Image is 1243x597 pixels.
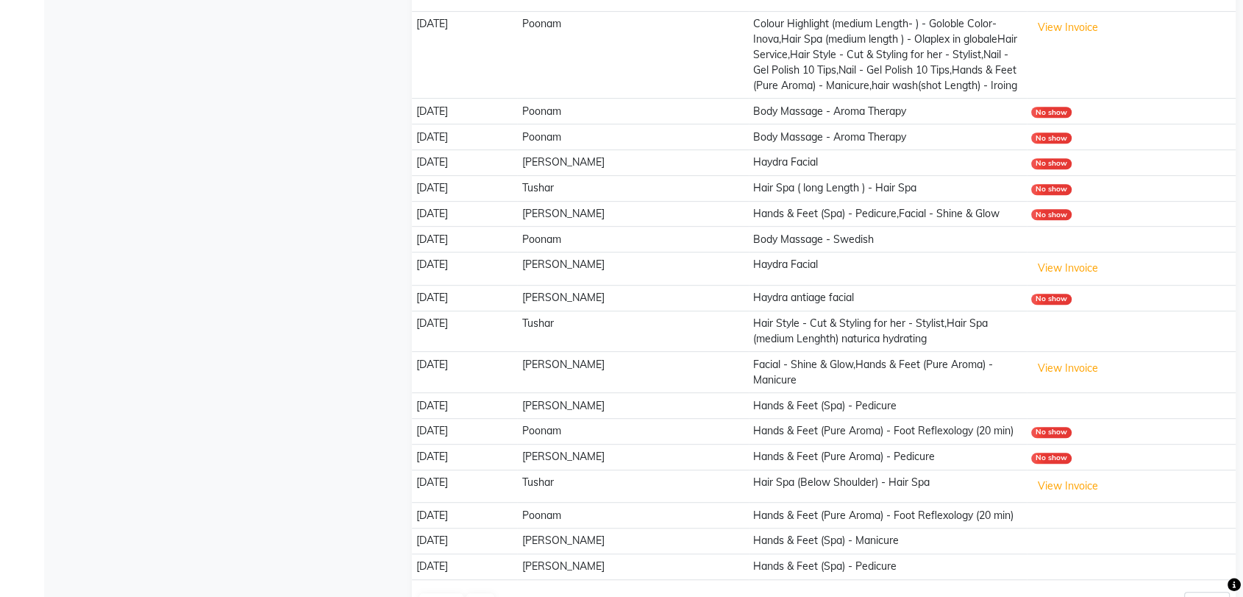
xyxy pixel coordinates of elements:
td: [DATE] [412,393,518,419]
td: [DATE] [412,175,518,201]
td: Hands & Feet (Spa) - Manicure [749,529,1027,554]
td: [PERSON_NAME] [517,393,748,419]
td: [DATE] [412,285,518,311]
td: Body Massage - Swedish [749,227,1027,252]
td: [DATE] [412,352,518,393]
div: No show [1031,158,1072,169]
td: [DATE] [412,444,518,470]
td: Hands & Feet (Pure Aroma) - Foot Reflexology (20 min) [749,503,1027,529]
td: [DATE] [412,99,518,124]
div: No show [1031,107,1072,118]
button: View Invoice [1031,357,1105,380]
td: Facial - Shine & Glow,Hands & Feet (Pure Aroma) - Manicure [749,352,1027,393]
td: [DATE] [412,554,518,579]
td: Tushar [517,470,748,503]
td: [PERSON_NAME] [517,444,748,470]
td: Tushar [517,311,748,352]
td: [PERSON_NAME] [517,554,748,579]
td: Haydra Facial [749,149,1027,175]
td: Poonam [517,503,748,529]
td: Tushar [517,175,748,201]
div: No show [1031,427,1072,438]
td: [PERSON_NAME] [517,529,748,554]
td: Poonam [517,11,748,99]
td: [PERSON_NAME] [517,149,748,175]
td: Hands & Feet (Pure Aroma) - Foot Reflexology (20 min) [749,418,1027,444]
td: [DATE] [412,124,518,150]
td: Hair Spa ( long Length ) - Hair Spa [749,175,1027,201]
td: Poonam [517,99,748,124]
td: [PERSON_NAME] [517,285,748,311]
td: Body Massage - Aroma Therapy [749,124,1027,150]
td: [DATE] [412,503,518,529]
td: Hair Style - Cut & Styling for her - Stylist,Hair Spa (medium Lenghth) naturica hydrating [749,311,1027,352]
td: Hands & Feet (Pure Aroma) - Pedicure [749,444,1027,470]
td: [DATE] [412,470,518,503]
td: [DATE] [412,149,518,175]
div: No show [1031,209,1072,220]
td: [PERSON_NAME] [517,252,748,286]
td: Poonam [517,418,748,444]
td: [DATE] [412,227,518,252]
td: [DATE] [412,311,518,352]
td: Body Massage - Aroma Therapy [749,99,1027,124]
td: [DATE] [412,201,518,227]
td: Poonam [517,124,748,150]
td: [DATE] [412,418,518,444]
div: No show [1031,184,1072,195]
td: Haydra antiage facial [749,285,1027,311]
td: Hands & Feet (Spa) - Pedicure [749,554,1027,579]
div: No show [1031,133,1072,144]
td: [DATE] [412,252,518,286]
div: No show [1031,453,1072,464]
div: No show [1031,294,1072,305]
td: Hands & Feet (Spa) - Pedicure,Facial - Shine & Glow [749,201,1027,227]
td: [PERSON_NAME] [517,201,748,227]
td: [DATE] [412,529,518,554]
td: [DATE] [412,11,518,99]
td: Haydra Facial [749,252,1027,286]
td: [PERSON_NAME] [517,352,748,393]
button: View Invoice [1031,16,1105,39]
button: View Invoice [1031,257,1105,280]
td: Hands & Feet (Spa) - Pedicure [749,393,1027,419]
td: Poonam [517,227,748,252]
td: Colour Highlight (medium Length- ) - Goloble Color- Inova,Hair Spa (medium length ) - Olaplex in ... [749,11,1027,99]
button: View Invoice [1031,475,1105,498]
td: Hair Spa (Below Shoulder) - Hair Spa [749,470,1027,503]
